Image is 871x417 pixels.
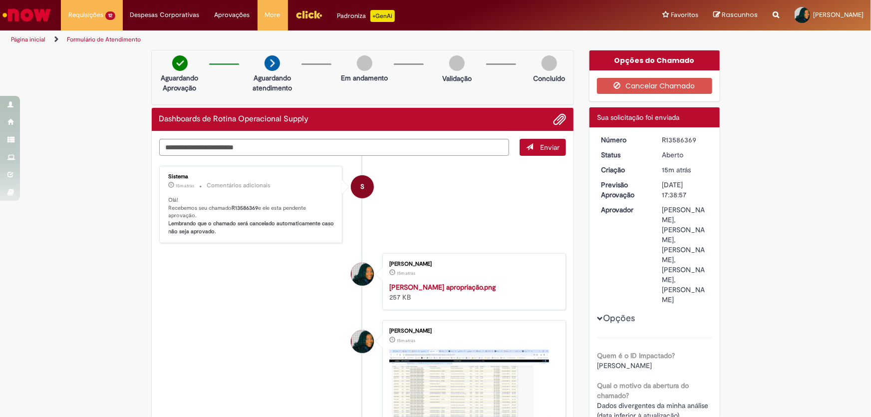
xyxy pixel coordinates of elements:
span: 15m atrás [176,183,195,189]
div: 257 KB [389,282,556,302]
img: check-circle-green.png [172,55,188,71]
span: Requisições [68,10,103,20]
div: Opções do Chamado [589,50,720,70]
img: arrow-next.png [265,55,280,71]
small: Comentários adicionais [207,181,271,190]
dt: Criação [593,165,655,175]
p: +GenAi [370,10,395,22]
span: 15m atrás [397,338,415,344]
a: Rascunhos [713,10,758,20]
h2: Dashboards de Rotina Operacional Supply Histórico de tíquete [159,115,309,124]
dt: Número [593,135,655,145]
button: Enviar [520,139,566,156]
span: 15m atrás [397,270,415,276]
textarea: Digite sua mensagem aqui... [159,139,510,156]
dt: Status [593,150,655,160]
img: img-circle-grey.png [449,55,465,71]
img: img-circle-grey.png [542,55,557,71]
b: Lembrando que o chamado será cancelado automaticamente caso não seja aprovado. [169,220,336,235]
div: [PERSON_NAME], [PERSON_NAME], [PERSON_NAME], [PERSON_NAME], [PERSON_NAME] [662,205,709,305]
span: Enviar [540,143,560,152]
div: R13586369 [662,135,709,145]
div: [PERSON_NAME] [389,261,556,267]
b: Quem é o ID Impactado? [597,351,675,360]
time: 01/10/2025 14:38:50 [397,338,415,344]
button: Cancelar Chamado [597,78,712,94]
b: Qual o motivo da abertura do chamado? [597,381,689,400]
div: 01/10/2025 14:38:57 [662,165,709,175]
span: Favoritos [671,10,698,20]
time: 01/10/2025 14:39:12 [176,183,195,189]
span: Sua solicitação foi enviada [597,113,679,122]
div: System [351,175,374,198]
div: Padroniza [337,10,395,22]
b: R13586369 [232,204,259,212]
span: More [265,10,281,20]
div: Sistema [169,174,335,180]
span: Despesas Corporativas [130,10,200,20]
a: Formulário de Atendimento [67,35,141,43]
div: [DATE] 17:38:57 [662,180,709,200]
button: Adicionar anexos [553,113,566,126]
span: Rascunhos [722,10,758,19]
span: S [360,175,364,199]
span: [PERSON_NAME] [813,10,864,19]
time: 01/10/2025 14:38:54 [397,270,415,276]
img: click_logo_yellow_360x200.png [295,7,322,22]
img: img-circle-grey.png [357,55,372,71]
p: Em andamento [341,73,388,83]
div: Marinete Sousa Da Silva Reis [351,263,374,286]
p: Validação [442,73,472,83]
p: Olá! Recebemos seu chamado e ele esta pendente aprovação. [169,196,335,236]
div: [PERSON_NAME] [389,328,556,334]
span: 12 [105,11,115,20]
p: Concluído [533,73,565,83]
div: Marinete Sousa Da Silva Reis [351,330,374,353]
span: [PERSON_NAME] [597,361,652,370]
span: Aprovações [215,10,250,20]
a: [PERSON_NAME] apropriação.png [389,283,496,292]
p: Aguardando Aprovação [156,73,204,93]
ul: Trilhas de página [7,30,573,49]
img: ServiceNow [1,5,52,25]
p: Aguardando atendimento [248,73,296,93]
time: 01/10/2025 14:38:57 [662,165,691,174]
dt: Aprovador [593,205,655,215]
div: Aberto [662,150,709,160]
span: 15m atrás [662,165,691,174]
a: Página inicial [11,35,45,43]
dt: Previsão Aprovação [593,180,655,200]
